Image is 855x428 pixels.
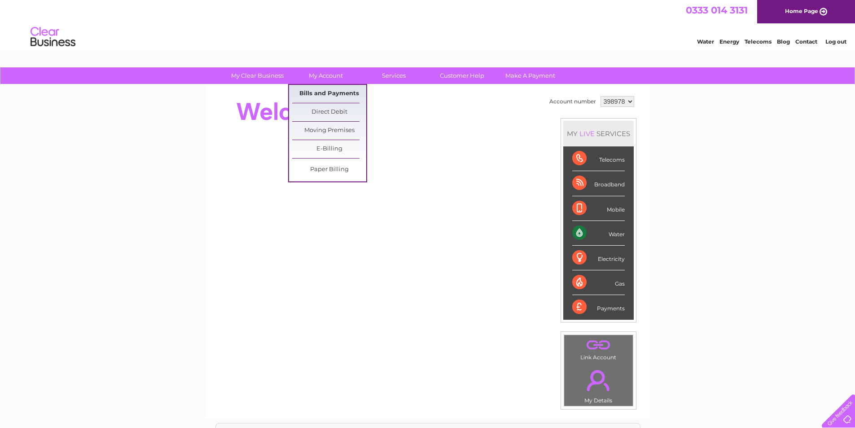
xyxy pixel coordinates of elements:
[30,23,76,51] img: logo.png
[572,221,625,246] div: Water
[292,140,366,158] a: E-Billing
[686,4,748,16] a: 0333 014 3131
[825,38,846,45] a: Log out
[777,38,790,45] a: Blog
[493,67,567,84] a: Make A Payment
[795,38,817,45] a: Contact
[572,196,625,221] div: Mobile
[745,38,772,45] a: Telecoms
[220,67,294,84] a: My Clear Business
[564,335,633,363] td: Link Account
[292,122,366,140] a: Moving Premises
[572,270,625,295] div: Gas
[292,161,366,179] a: Paper Billing
[216,5,640,44] div: Clear Business is a trading name of Verastar Limited (registered in [GEOGRAPHIC_DATA] No. 3667643...
[572,171,625,196] div: Broadband
[425,67,499,84] a: Customer Help
[292,85,366,103] a: Bills and Payments
[563,121,634,146] div: MY SERVICES
[564,362,633,406] td: My Details
[697,38,714,45] a: Water
[719,38,739,45] a: Energy
[547,94,598,109] td: Account number
[572,246,625,270] div: Electricity
[572,146,625,171] div: Telecoms
[566,337,631,353] a: .
[357,67,431,84] a: Services
[289,67,363,84] a: My Account
[566,365,631,396] a: .
[292,103,366,121] a: Direct Debit
[572,295,625,319] div: Payments
[578,129,596,138] div: LIVE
